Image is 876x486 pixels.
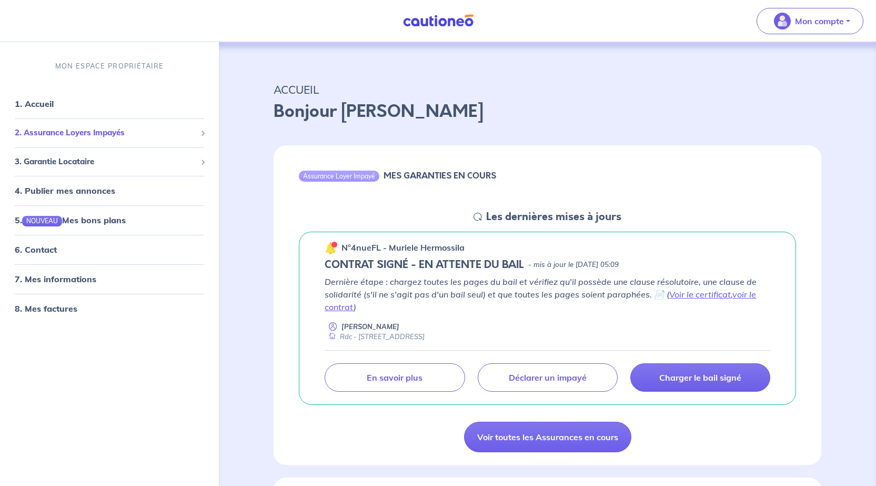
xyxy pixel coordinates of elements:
[55,61,164,71] p: MON ESPACE PROPRIÉTAIRE
[15,215,126,225] a: 5.NOUVEAUMes bons plans
[325,275,770,313] p: Dernière étape : chargez toutes les pages du bail et vérifiez qu'il possède une clause résolutoir...
[15,185,115,196] a: 4. Publier mes annonces
[464,422,631,452] a: Voir toutes les Assurances en cours
[4,93,215,114] div: 1. Accueil
[528,260,619,270] p: - mis à jour le [DATE] 05:09
[341,241,465,254] p: n°4nueFL - Muriele Hermossila
[757,8,863,34] button: illu_account_valid_menu.svgMon compte
[341,322,399,332] p: [PERSON_NAME]
[509,372,587,383] p: Déclarer un impayé
[15,245,57,255] a: 6. Contact
[795,15,844,27] p: Mon compte
[399,14,478,27] img: Cautioneo
[4,180,215,201] div: 4. Publier mes annonces
[325,363,465,392] a: En savoir plus
[274,99,821,124] p: Bonjour [PERSON_NAME]
[325,289,756,312] a: voir le contrat
[4,269,215,290] div: 7. Mes informations
[325,259,524,271] h5: CONTRAT SIGNÉ - EN ATTENTE DU BAIL
[4,152,215,172] div: 3. Garantie Locataire
[15,274,96,285] a: 7. Mes informations
[478,363,618,392] a: Déclarer un impayé
[367,372,422,383] p: En savoir plus
[325,242,337,254] img: 🔔
[325,332,425,342] div: Rdc - [STREET_ADDRESS]
[274,80,821,99] p: ACCUEIL
[15,156,196,168] span: 3. Garantie Locataire
[659,372,741,383] p: Charger le bail signé
[4,123,215,143] div: 2. Assurance Loyers Impayés
[15,98,54,109] a: 1. Accueil
[384,171,496,181] h6: MES GARANTIES EN COURS
[630,363,770,392] a: Charger le bail signé
[299,171,379,181] div: Assurance Loyer Impayé
[486,211,621,223] h5: Les dernières mises à jours
[774,13,791,29] img: illu_account_valid_menu.svg
[325,259,770,271] div: state: CONTRACT-SIGNED, Context: MORE-THAN-6-MONTHS,MAYBE-CERTIFICATE,ALONE,LESSOR-DOCUMENTS
[669,289,731,300] a: Voir le certificat
[15,127,196,139] span: 2. Assurance Loyers Impayés
[15,304,77,314] a: 8. Mes factures
[4,240,215,261] div: 6. Contact
[4,210,215,231] div: 5.NOUVEAUMes bons plans
[4,299,215,320] div: 8. Mes factures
